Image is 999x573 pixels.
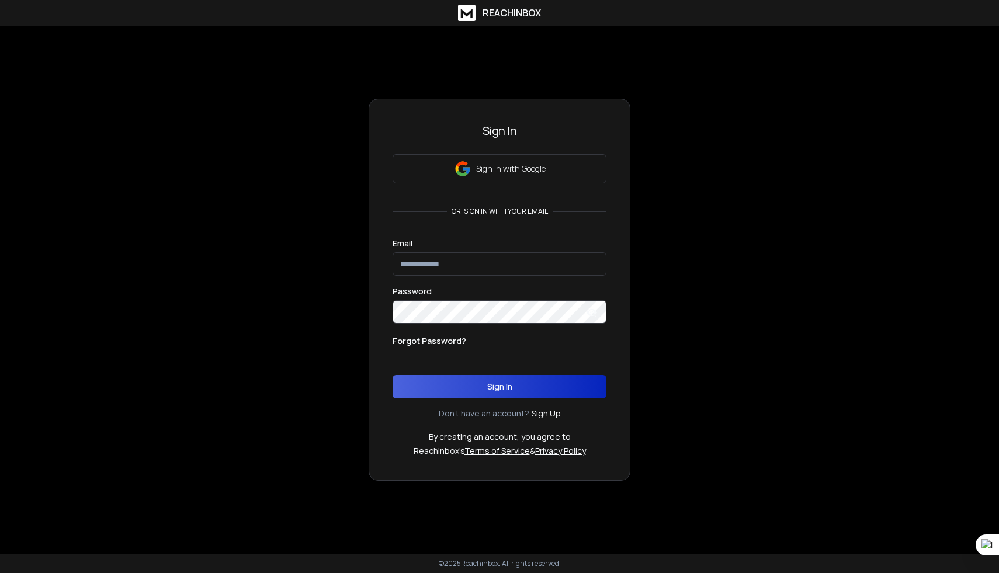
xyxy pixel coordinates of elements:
[393,335,466,347] p: Forgot Password?
[393,239,412,248] label: Email
[464,445,530,456] a: Terms of Service
[393,375,606,398] button: Sign In
[476,163,546,175] p: Sign in with Google
[393,123,606,139] h3: Sign In
[439,559,561,568] p: © 2025 Reachinbox. All rights reserved.
[429,431,571,443] p: By creating an account, you agree to
[458,5,541,21] a: ReachInbox
[414,445,586,457] p: ReachInbox's &
[447,207,553,216] p: or, sign in with your email
[532,408,561,419] a: Sign Up
[393,154,606,183] button: Sign in with Google
[393,287,432,296] label: Password
[483,6,541,20] h1: ReachInbox
[458,5,476,21] img: logo
[535,445,586,456] a: Privacy Policy
[439,408,529,419] p: Don't have an account?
